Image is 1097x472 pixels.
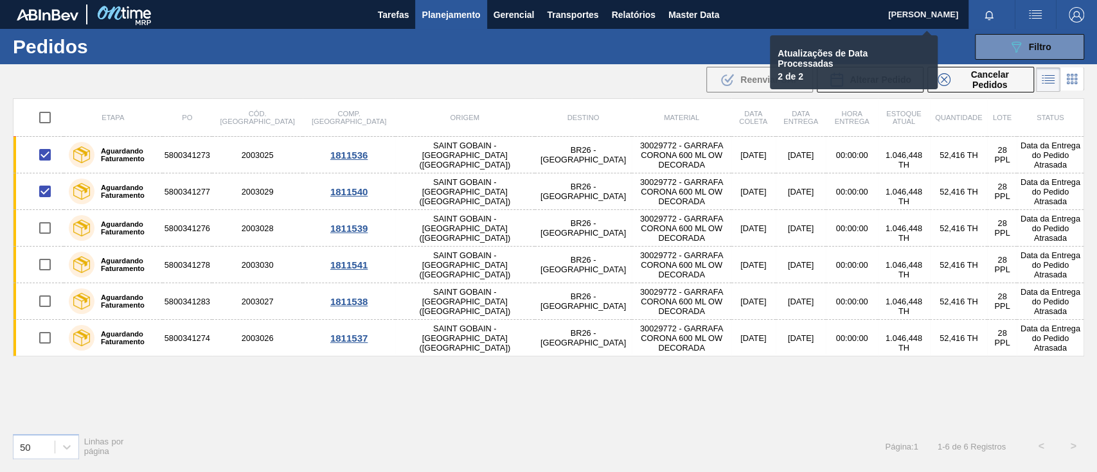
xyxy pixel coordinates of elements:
button: Cancelar Pedidos [927,67,1034,92]
span: Data coleta [739,110,767,125]
span: Destino [567,114,600,121]
td: Data da Entrega do Pedido Atrasada [1017,247,1084,283]
td: 30029772 - GARRAFA CORONA 600 ML OW DECORADA [632,247,731,283]
td: Data da Entrega do Pedido Atrasada [1017,210,1084,247]
div: Reenviar SAP [706,67,813,92]
span: Gerencial [494,7,535,22]
td: BR26 - [GEOGRAPHIC_DATA] [535,320,632,356]
div: 1811538 [305,296,393,307]
label: Aguardando Faturamento [94,184,157,199]
div: 1811539 [305,223,393,234]
td: [DATE] [731,320,776,356]
div: 1811537 [305,333,393,344]
img: userActions [1028,7,1043,22]
td: Data da Entrega do Pedido Atrasada [1017,137,1084,173]
td: 30029772 - GARRAFA CORONA 600 ML OW DECORADA [632,320,731,356]
span: Página : 1 [885,442,918,451]
a: Aguardando Faturamento58003412762003028SAINT GOBAIN - [GEOGRAPHIC_DATA] ([GEOGRAPHIC_DATA])BR26 -... [13,210,1084,247]
td: BR26 - [GEOGRAPHIC_DATA] [535,247,632,283]
span: Transportes [547,7,598,22]
span: Filtro [1029,42,1051,52]
td: 28 PPL [987,320,1017,356]
p: Atualizações de Data Processadas [778,48,914,69]
span: Estoque atual [886,110,922,125]
td: 2003027 [212,283,303,320]
td: Data da Entrega do Pedido Atrasada [1017,173,1084,210]
label: Aguardando Faturamento [94,330,157,345]
td: 00:00:00 [826,320,877,356]
span: Etapa [102,114,124,121]
td: 2003028 [212,210,303,247]
td: [DATE] [731,247,776,283]
td: 28 PPL [987,137,1017,173]
td: 52,416 TH [930,137,987,173]
td: [DATE] [731,137,776,173]
span: Master Data [668,7,719,22]
td: [DATE] [731,210,776,247]
span: 1.046,448 TH [886,187,922,206]
td: SAINT GOBAIN - [GEOGRAPHIC_DATA] ([GEOGRAPHIC_DATA]) [395,210,535,247]
td: 52,416 TH [930,283,987,320]
td: SAINT GOBAIN - [GEOGRAPHIC_DATA] ([GEOGRAPHIC_DATA]) [395,247,535,283]
img: TNhmsLtSVTkK8tSr43FrP2fwEKptu5GPRR3wAAAABJRU5ErkJggg== [17,9,78,21]
td: 2003030 [212,247,303,283]
td: 30029772 - GARRAFA CORONA 600 ML OW DECORADA [632,283,731,320]
button: < [1025,430,1057,462]
td: BR26 - [GEOGRAPHIC_DATA] [535,173,632,210]
td: [DATE] [776,137,826,173]
span: 1.046,448 TH [886,150,922,170]
td: 5800341274 [163,320,212,356]
td: BR26 - [GEOGRAPHIC_DATA] [535,210,632,247]
td: Data da Entrega do Pedido Atrasada [1017,283,1084,320]
span: Planejamento [422,7,480,22]
div: 50 [20,441,31,452]
span: PO [182,114,192,121]
td: 5800341277 [163,173,212,210]
span: Data entrega [783,110,818,125]
td: 00:00:00 [826,173,877,210]
span: Cód. [GEOGRAPHIC_DATA] [220,110,294,125]
td: 28 PPL [987,247,1017,283]
td: 2003026 [212,320,303,356]
td: 30029772 - GARRAFA CORONA 600 ML OW DECORADA [632,137,731,173]
span: Status [1037,114,1064,121]
span: 1.046,448 TH [886,297,922,316]
span: Quantidade [935,114,982,121]
td: [DATE] [776,283,826,320]
td: 5800341273 [163,137,212,173]
td: 30029772 - GARRAFA CORONA 600 ML OW DECORADA [632,210,731,247]
span: Lote [993,114,1012,121]
div: Cancelar Pedidos em Massa [927,67,1034,92]
label: Aguardando Faturamento [94,257,157,272]
a: Aguardando Faturamento58003412832003027SAINT GOBAIN - [GEOGRAPHIC_DATA] ([GEOGRAPHIC_DATA])BR26 -... [13,283,1084,320]
span: Reenviar SAP [740,74,799,85]
td: 28 PPL [987,173,1017,210]
td: BR26 - [GEOGRAPHIC_DATA] [535,283,632,320]
td: 5800341278 [163,247,212,283]
td: SAINT GOBAIN - [GEOGRAPHIC_DATA] ([GEOGRAPHIC_DATA]) [395,320,535,356]
div: 1811541 [305,259,393,270]
div: 1811536 [305,150,393,161]
button: Notificações [968,6,1010,24]
span: Relatórios [611,7,655,22]
td: [DATE] [776,210,826,247]
td: [DATE] [776,173,826,210]
td: 00:00:00 [826,210,877,247]
td: 28 PPL [987,210,1017,247]
span: Tarefas [378,7,409,22]
span: 1.046,448 TH [886,333,922,353]
button: > [1057,430,1089,462]
span: 1 - 6 de 6 Registros [938,442,1006,451]
div: Visão em Lista [1036,67,1060,92]
label: Aguardando Faturamento [94,220,157,236]
td: [DATE] [731,283,776,320]
span: 1.046,448 TH [886,223,922,243]
h1: Pedidos [13,39,201,54]
span: Hora Entrega [834,110,869,125]
span: 1.046,448 TH [886,260,922,279]
td: [DATE] [731,173,776,210]
td: 52,416 TH [930,247,987,283]
td: 30029772 - GARRAFA CORONA 600 ML OW DECORADA [632,173,731,210]
td: BR26 - [GEOGRAPHIC_DATA] [535,137,632,173]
